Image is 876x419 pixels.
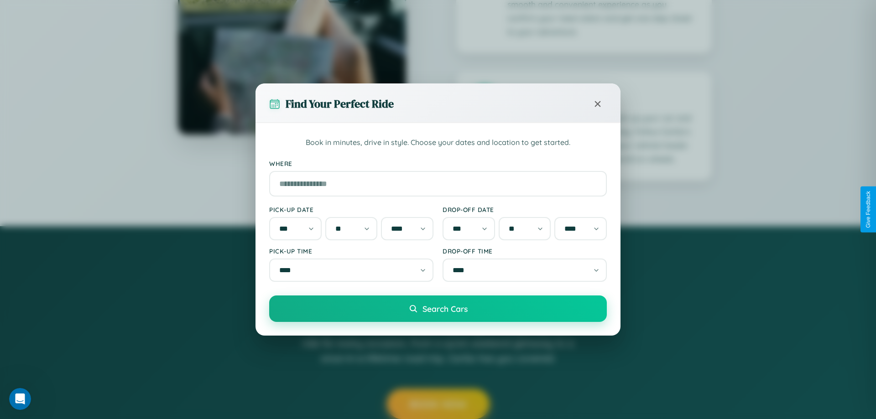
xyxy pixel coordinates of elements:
span: Search Cars [422,304,468,314]
label: Drop-off Time [443,247,607,255]
p: Book in minutes, drive in style. Choose your dates and location to get started. [269,137,607,149]
label: Pick-up Time [269,247,433,255]
label: Pick-up Date [269,206,433,213]
label: Drop-off Date [443,206,607,213]
label: Where [269,160,607,167]
button: Search Cars [269,295,607,322]
h3: Find Your Perfect Ride [286,96,394,111]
